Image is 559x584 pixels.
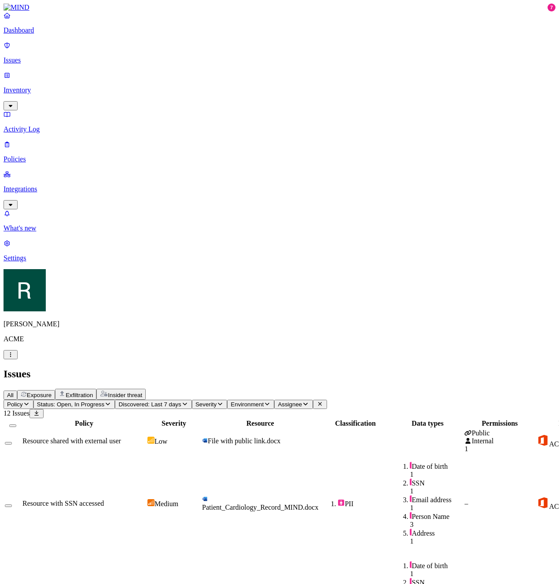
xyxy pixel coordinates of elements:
div: Email address [410,495,463,504]
div: Internal [464,437,535,445]
div: 3 [410,521,463,529]
div: Data types [392,420,463,427]
span: Status: Open, In Progress [37,401,104,408]
span: Medium [154,500,178,507]
div: SSN [410,478,463,487]
span: File with public link.docx [208,437,280,445]
span: Exfiltration [66,392,93,398]
h2: Issues [4,368,555,380]
span: 12 Issues [4,409,29,417]
span: Exposure [27,392,51,398]
p: [PERSON_NAME] [4,320,555,328]
span: – [464,500,468,507]
p: Settings [4,254,555,262]
img: pii-line [410,512,412,519]
span: Environment [231,401,264,408]
a: Settings [4,239,555,262]
span: All [7,392,14,398]
button: Select all [9,424,16,427]
a: Activity Log [4,110,555,133]
div: Date of birth [410,462,463,471]
img: pii-line [410,478,412,485]
a: Integrations [4,170,555,208]
p: Policies [4,155,555,163]
span: Assignee [278,401,302,408]
a: Dashboard [4,11,555,34]
div: Severity [147,420,200,427]
img: microsoft-word [202,496,208,502]
p: Inventory [4,86,555,94]
img: microsoft-word [202,438,208,443]
div: 1 [464,445,535,453]
img: severity-low [147,437,154,444]
img: severity-medium [147,499,154,506]
a: Inventory [4,71,555,109]
div: 1 [410,504,463,512]
img: pii-line [410,529,412,536]
span: Resource with SSN accessed [22,500,104,507]
p: Integrations [4,185,555,193]
div: 1 [410,487,463,495]
div: 1 [410,471,463,478]
span: Discovered: Last 7 days [118,401,181,408]
img: pii [338,499,345,506]
img: MIND [4,4,29,11]
a: Issues [4,41,555,64]
div: Date of birth [410,561,463,570]
div: Person Name [410,512,463,521]
div: Address [410,529,463,537]
div: Permissions [464,420,535,427]
span: Patient_Cardiology_Record_MIND.docx [202,504,318,511]
img: office-365 [537,496,549,509]
div: Classification [320,420,390,427]
p: ACME [4,335,555,343]
span: Policy [7,401,23,408]
span: Resource shared with external user [22,437,121,445]
button: Select row [5,442,12,445]
span: Insider threat [108,392,142,398]
img: Ron Rabinovich [4,269,46,311]
p: Dashboard [4,26,555,34]
a: What's new [4,209,555,232]
button: Select row [5,504,12,507]
a: Policies [4,140,555,163]
img: pii-line [410,495,412,502]
div: Public [464,429,535,437]
div: Resource [202,420,318,427]
div: 7 [548,4,555,11]
img: office-365 [537,434,549,446]
p: What's new [4,224,555,232]
span: Low [154,438,167,445]
img: pii-line [410,462,412,469]
img: pii-line [410,561,412,568]
div: Policy [22,420,146,427]
p: Issues [4,56,555,64]
a: MIND [4,4,555,11]
span: Severity [195,401,217,408]
div: 1 [410,537,463,545]
div: PII [338,499,390,508]
div: 1 [410,570,463,578]
p: Activity Log [4,125,555,133]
